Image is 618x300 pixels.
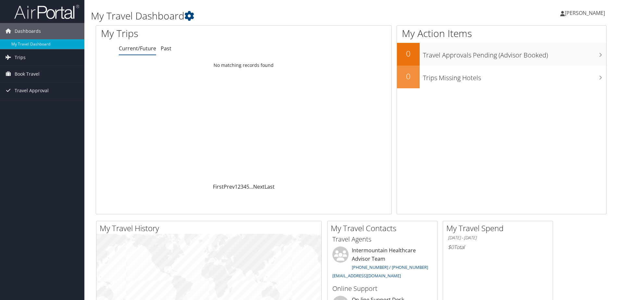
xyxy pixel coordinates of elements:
[423,70,606,82] h3: Trips Missing Hotels
[565,9,605,17] span: [PERSON_NAME]
[448,244,548,251] h6: Total
[235,183,238,190] a: 1
[246,183,249,190] a: 5
[423,47,606,60] h3: Travel Approvals Pending (Advisor Booked)
[213,183,224,190] a: First
[329,246,436,281] li: Intermountain Healthcare Advisor Team
[243,183,246,190] a: 4
[241,183,243,190] a: 3
[101,27,264,40] h1: My Trips
[96,59,391,71] td: No matching records found
[448,235,548,241] h6: [DATE] - [DATE]
[100,223,321,234] h2: My Travel History
[91,9,438,23] h1: My Travel Dashboard
[224,183,235,190] a: Prev
[397,48,420,59] h2: 0
[14,4,79,19] img: airportal-logo.png
[560,3,612,23] a: [PERSON_NAME]
[397,66,606,88] a: 0Trips Missing Hotels
[397,71,420,82] h2: 0
[161,45,171,52] a: Past
[448,244,454,251] span: $0
[446,223,553,234] h2: My Travel Spend
[332,284,432,293] h3: Online Support
[15,23,41,39] span: Dashboards
[253,183,265,190] a: Next
[332,273,401,279] a: [EMAIL_ADDRESS][DOMAIN_NAME]
[15,49,26,66] span: Trips
[15,82,49,99] span: Travel Approval
[331,223,437,234] h2: My Travel Contacts
[249,183,253,190] span: …
[15,66,40,82] span: Book Travel
[238,183,241,190] a: 2
[332,235,432,244] h3: Travel Agents
[397,27,606,40] h1: My Action Items
[352,264,428,270] a: [PHONE_NUMBER] / [PHONE_NUMBER]
[397,43,606,66] a: 0Travel Approvals Pending (Advisor Booked)
[119,45,156,52] a: Current/Future
[265,183,275,190] a: Last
